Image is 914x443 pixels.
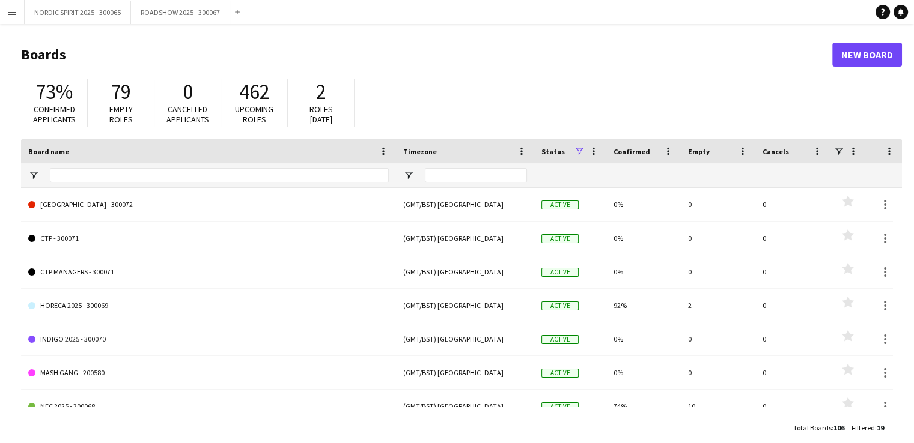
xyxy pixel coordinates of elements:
span: Cancels [763,147,789,156]
span: Timezone [403,147,437,156]
button: NORDIC SPIRIT 2025 - 300065 [25,1,131,24]
div: (GMT/BST) [GEOGRAPHIC_DATA] [396,289,534,322]
button: Open Filter Menu [28,170,39,181]
div: (GMT/BST) [GEOGRAPHIC_DATA] [396,356,534,389]
div: 0% [606,188,681,221]
div: 0 [681,188,755,221]
div: 0 [755,356,830,389]
span: Total Boards [793,423,832,432]
div: : [852,416,884,439]
div: 0% [606,255,681,288]
div: : [793,416,844,439]
div: 0 [755,255,830,288]
span: Active [541,234,579,243]
button: ROADSHOW 2025 - 300067 [131,1,230,24]
div: 0 [681,255,755,288]
div: 0% [606,221,681,255]
span: Status [541,147,565,156]
span: 2 [316,79,326,105]
a: NEC 2025 - 300068 [28,390,389,423]
div: 0 [681,322,755,355]
a: New Board [832,43,902,67]
span: 19 [877,423,884,432]
div: 0% [606,322,681,355]
span: Upcoming roles [235,104,273,125]
span: Confirmed [614,147,650,156]
input: Timezone Filter Input [425,168,527,182]
span: Roles [DATE] [309,104,333,125]
h1: Boards [21,46,832,64]
span: 462 [239,79,270,105]
div: (GMT/BST) [GEOGRAPHIC_DATA] [396,255,534,288]
span: Board name [28,147,69,156]
span: Active [541,301,579,310]
a: [GEOGRAPHIC_DATA] - 300072 [28,188,389,221]
div: 0 [755,390,830,423]
div: 0 [755,221,830,255]
a: MASH GANG - 200580 [28,356,389,390]
button: Open Filter Menu [403,170,414,181]
span: Empty [688,147,710,156]
div: 0 [681,356,755,389]
span: Filtered [852,423,875,432]
div: 0 [755,188,830,221]
div: 10 [681,390,755,423]
span: Confirmed applicants [33,104,76,125]
div: 0% [606,356,681,389]
div: 74% [606,390,681,423]
span: Active [541,369,579,378]
span: 73% [35,79,73,105]
div: (GMT/BST) [GEOGRAPHIC_DATA] [396,221,534,255]
span: 106 [833,423,844,432]
span: Cancelled applicants [166,104,209,125]
div: (GMT/BST) [GEOGRAPHIC_DATA] [396,322,534,355]
span: 79 [111,79,131,105]
div: 2 [681,289,755,322]
div: 0 [755,322,830,355]
a: INDIGO 2025 - 300070 [28,322,389,356]
a: CTP MANAGERS - 300071 [28,255,389,289]
span: Active [541,402,579,411]
div: 92% [606,289,681,322]
span: Active [541,268,579,277]
div: (GMT/BST) [GEOGRAPHIC_DATA] [396,188,534,221]
span: Empty roles [109,104,133,125]
a: CTP - 300071 [28,221,389,255]
div: (GMT/BST) [GEOGRAPHIC_DATA] [396,390,534,423]
div: 0 [755,289,830,322]
span: 0 [183,79,193,105]
input: Board name Filter Input [50,168,389,182]
a: HORECA 2025 - 300069 [28,289,389,322]
div: 0 [681,221,755,255]
span: Active [541,335,579,344]
span: Active [541,200,579,209]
